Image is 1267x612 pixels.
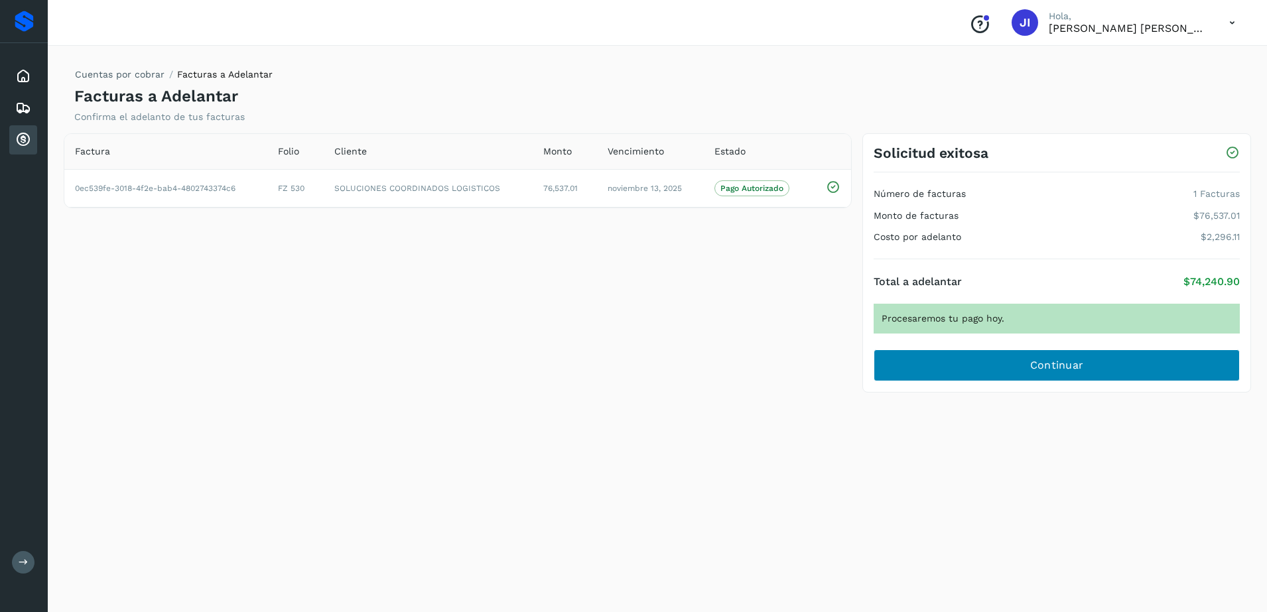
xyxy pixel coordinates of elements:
[1049,22,1208,34] p: José Ignacio Flores Santiago
[324,169,533,207] td: SOLUCIONES COORDINADOS LOGISTICOS
[543,184,578,193] span: 76,537.01
[1030,358,1084,373] span: Continuar
[278,145,299,158] span: Folio
[1183,275,1240,288] p: $74,240.90
[1193,188,1240,200] p: 1 Facturas
[1193,210,1240,221] p: $76,537.01
[177,69,273,80] span: Facturas a Adelantar
[714,145,746,158] span: Estado
[64,169,267,207] td: 0ec539fe-3018-4f2e-bab4-4802743374c6
[874,188,966,200] h4: Número de facturas
[9,93,37,123] div: Embarques
[9,62,37,91] div: Inicio
[608,145,664,158] span: Vencimiento
[75,69,165,80] a: Cuentas por cobrar
[334,145,367,158] span: Cliente
[1049,11,1208,22] p: Hola,
[874,231,961,243] h4: Costo por adelanto
[543,145,572,158] span: Monto
[75,145,110,158] span: Factura
[74,111,245,123] p: Confirma el adelanto de tus facturas
[874,275,962,288] h4: Total a adelantar
[267,169,324,207] td: FZ 530
[874,349,1240,381] button: Continuar
[608,184,682,193] span: noviembre 13, 2025
[874,210,959,221] h4: Monto de facturas
[874,145,988,161] h3: Solicitud exitosa
[9,125,37,154] div: Cuentas por cobrar
[74,87,238,106] h4: Facturas a Adelantar
[720,184,783,193] p: Pago Autorizado
[1201,231,1240,243] p: $2,296.11
[874,304,1240,334] div: Procesaremos tu pago hoy.
[74,68,273,87] nav: breadcrumb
